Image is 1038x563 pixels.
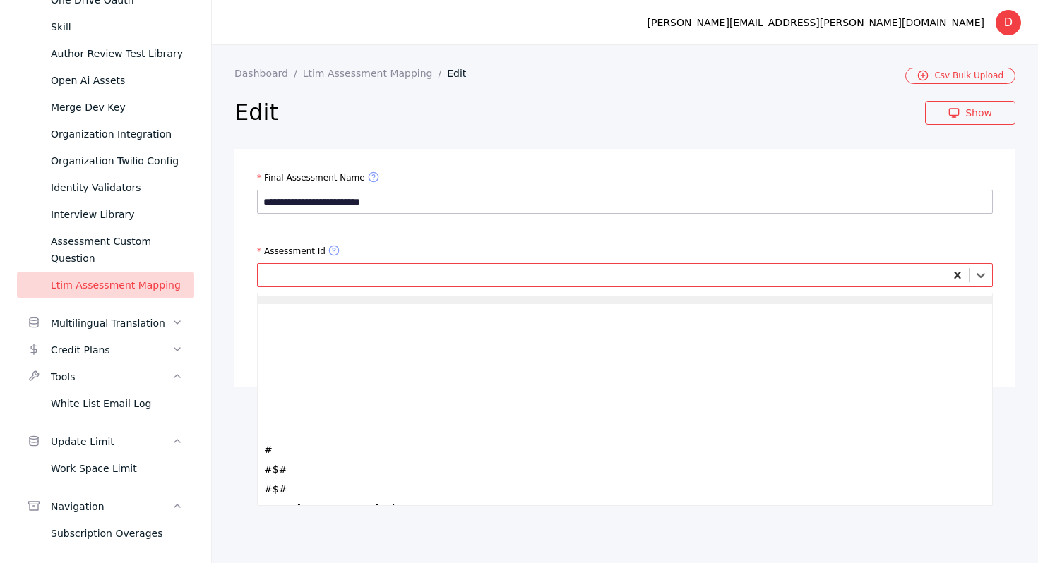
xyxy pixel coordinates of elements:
h2: Edit [234,98,925,126]
a: Skill [17,13,194,40]
div: #$# [258,459,992,479]
div: Work Space Limit [51,460,183,477]
a: White List Email Log [17,390,194,417]
div: Organization Twilio Config [51,152,183,169]
div: [PERSON_NAME][EMAIL_ADDRESS][PERSON_NAME][DOMAIN_NAME] [648,14,984,31]
div: Author Review Test Library [51,45,183,62]
a: Organization Twilio Config [17,147,194,174]
div: Skill [51,18,183,35]
a: Open Ai Assets [17,67,194,94]
div: D [996,10,1021,35]
div: Navigation [51,498,172,515]
a: Show [925,101,1015,125]
a: Ltim Assessment Mapping [303,68,448,79]
a: Subscription Overages [17,520,194,547]
div: Tools [51,368,172,385]
a: Edit [447,68,477,79]
div: Identity Validators [51,179,183,196]
div: Update Limit [51,433,172,450]
div: #$# [258,479,992,499]
a: Assessment Custom Question [17,228,194,272]
div: Subscription Overages [51,525,183,542]
a: Work Space Limit [17,455,194,482]
a: Csv Bulk Upload [905,68,1015,84]
a: Identity Validators [17,174,194,201]
a: Ltim Assessment Mapping [17,272,194,298]
a: Dashboard [234,68,303,79]
div: Merge Dev Key [51,99,183,116]
a: Organization Integration [17,121,194,147]
label: Assessment Id [257,245,993,258]
a: Interview Library [17,201,194,228]
div: Credit Plans [51,341,172,358]
div: White List Email Log [51,395,183,412]
a: Author Review Test Library [17,40,194,67]
div: Open Ai Assets [51,72,183,89]
div: Multilingual Translation [51,315,172,332]
a: Merge Dev Key [17,94,194,121]
div: Ltim Assessment Mapping [51,277,183,293]
div: Organization Integration [51,126,183,143]
div: Interview Library [51,206,183,223]
div: # [258,440,992,459]
div: #New [PERSON_NAME] role [258,499,992,519]
label: Final Assessment Name [257,171,993,184]
div: Assessment Custom Question [51,233,183,267]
